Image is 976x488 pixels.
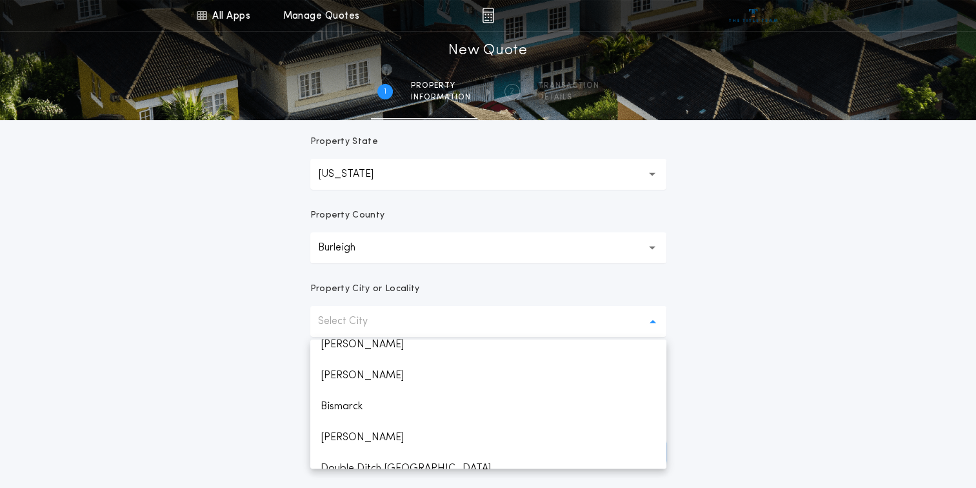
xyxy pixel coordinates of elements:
[482,8,494,23] img: img
[310,159,666,190] button: [US_STATE]
[310,209,385,222] p: Property County
[310,306,666,337] button: Select City
[384,86,386,97] h2: 1
[448,41,527,61] h1: New Quote
[318,167,394,182] p: [US_STATE]
[310,391,666,422] p: Bismarck
[538,92,599,103] span: details
[310,453,666,484] p: Double Ditch [GEOGRAPHIC_DATA]
[310,360,666,391] p: [PERSON_NAME]
[411,81,471,91] span: Property
[310,136,378,148] p: Property State
[538,81,599,91] span: Transaction
[318,314,388,329] p: Select City
[310,422,666,453] p: [PERSON_NAME]
[310,329,666,360] p: [PERSON_NAME]
[310,283,420,296] p: Property City or Locality
[729,9,777,22] img: vs-icon
[310,232,666,263] button: Burleigh
[318,240,376,256] p: Burleigh
[310,340,666,469] ul: Select City
[411,92,471,103] span: information
[510,86,514,97] h2: 2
